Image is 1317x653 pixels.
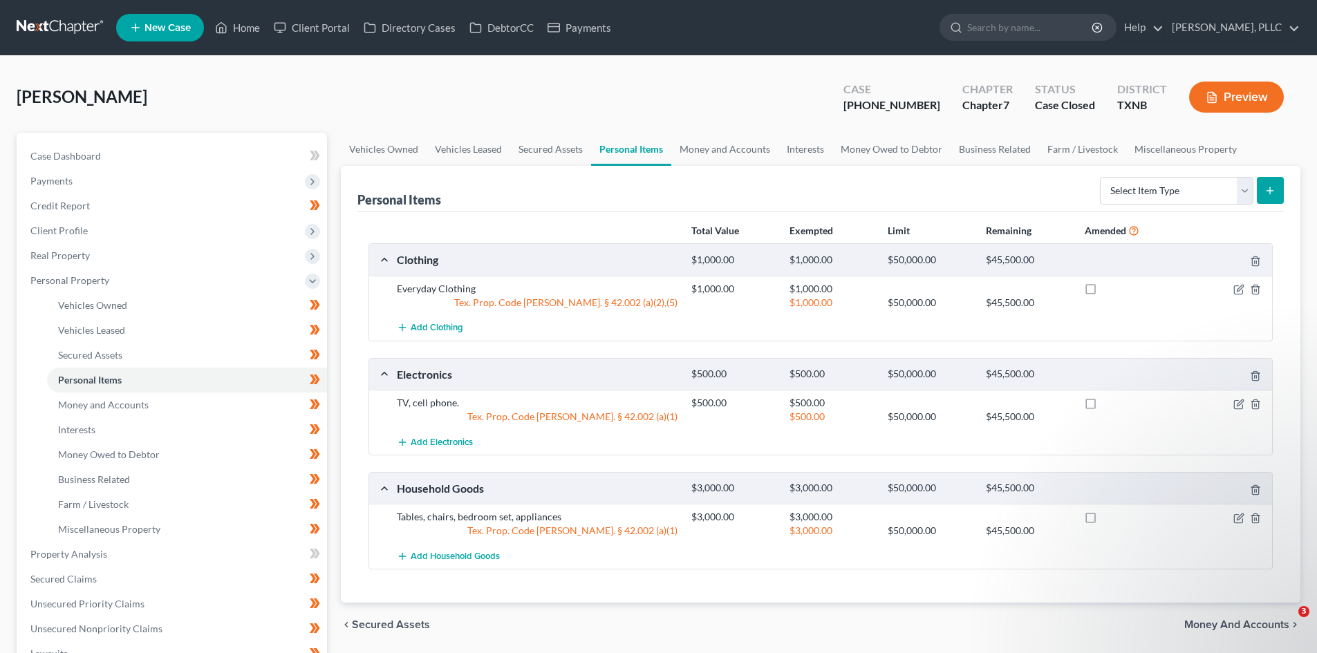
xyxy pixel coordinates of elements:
[47,442,327,467] a: Money Owed to Debtor
[58,349,122,361] span: Secured Assets
[1126,133,1245,166] a: Miscellaneous Property
[962,82,1013,97] div: Chapter
[58,473,130,485] span: Business Related
[979,368,1077,381] div: $45,500.00
[843,97,940,113] div: [PHONE_NUMBER]
[30,623,162,634] span: Unsecured Nonpriority Claims
[390,282,684,296] div: Everyday Clothing
[832,133,951,166] a: Money Owed to Debtor
[58,399,149,410] span: Money and Accounts
[19,567,327,592] a: Secured Claims
[1298,606,1309,617] span: 3
[47,467,327,492] a: Business Related
[19,542,327,567] a: Property Analysis
[30,225,88,236] span: Client Profile
[390,252,684,267] div: Clothing
[30,598,144,609] span: Unsecured Priority Claims
[19,193,327,218] a: Credit Report
[684,254,783,267] div: $1,000.00
[881,524,979,538] div: $50,000.00
[1085,225,1126,236] strong: Amended
[979,524,1077,538] div: $45,500.00
[341,133,427,166] a: Vehicles Owned
[19,592,327,616] a: Unsecured Priority Claims
[1270,606,1303,639] iframe: Intercom live chat
[1039,133,1126,166] a: Farm / Livestock
[1165,15,1300,40] a: [PERSON_NAME], PLLC
[783,524,881,538] div: $3,000.00
[783,296,881,310] div: $1,000.00
[427,133,510,166] a: Vehicles Leased
[1189,82,1284,113] button: Preview
[47,392,327,417] a: Money and Accounts
[411,551,500,562] span: Add Household Goods
[684,396,783,410] div: $500.00
[267,15,357,40] a: Client Portal
[30,150,101,162] span: Case Dashboard
[58,498,129,510] span: Farm / Livestock
[30,548,107,560] span: Property Analysis
[671,133,778,166] a: Money and Accounts
[1003,98,1009,111] span: 7
[30,200,90,211] span: Credit Report
[58,523,160,535] span: Miscellaneous Property
[19,616,327,641] a: Unsecured Nonpriority Claims
[843,82,940,97] div: Case
[783,510,881,524] div: $3,000.00
[30,573,97,585] span: Secured Claims
[58,299,127,311] span: Vehicles Owned
[591,133,671,166] a: Personal Items
[352,619,430,630] span: Secured Assets
[357,15,463,40] a: Directory Cases
[341,619,352,630] i: chevron_left
[357,191,441,208] div: Personal Items
[47,417,327,442] a: Interests
[47,517,327,542] a: Miscellaneous Property
[881,410,979,424] div: $50,000.00
[691,225,739,236] strong: Total Value
[979,482,1077,495] div: $45,500.00
[1117,15,1164,40] a: Help
[58,424,95,435] span: Interests
[1184,619,1289,630] span: Money and Accounts
[47,492,327,517] a: Farm / Livestock
[411,323,463,334] span: Add Clothing
[30,249,90,261] span: Real Property
[783,254,881,267] div: $1,000.00
[1184,619,1300,630] button: Money and Accounts chevron_right
[47,318,327,343] a: Vehicles Leased
[58,448,160,460] span: Money Owed to Debtor
[208,15,267,40] a: Home
[30,175,73,187] span: Payments
[390,524,684,538] div: Tex. Prop. Code [PERSON_NAME]. § 42.002 (a)(1)
[30,274,109,286] span: Personal Property
[19,144,327,169] a: Case Dashboard
[986,225,1031,236] strong: Remaining
[881,368,979,381] div: $50,000.00
[510,133,591,166] a: Secured Assets
[783,282,881,296] div: $1,000.00
[17,86,147,106] span: [PERSON_NAME]
[390,510,684,524] div: Tables, chairs, bedroom set, appliances
[390,296,684,310] div: Tex. Prop. Code [PERSON_NAME]. § 42.002 (a)(2),(5)
[979,410,1077,424] div: $45,500.00
[1117,82,1167,97] div: District
[684,368,783,381] div: $500.00
[144,23,191,33] span: New Case
[979,254,1077,267] div: $45,500.00
[881,296,979,310] div: $50,000.00
[411,437,473,448] span: Add Electronics
[778,133,832,166] a: Interests
[390,367,684,381] div: Electronics
[541,15,618,40] a: Payments
[47,368,327,392] a: Personal Items
[58,374,122,386] span: Personal Items
[390,396,684,410] div: TV, cell phone.
[47,293,327,318] a: Vehicles Owned
[397,543,500,569] button: Add Household Goods
[881,482,979,495] div: $50,000.00
[1035,97,1095,113] div: Case Closed
[684,510,783,524] div: $3,000.00
[1035,82,1095,97] div: Status
[397,429,473,455] button: Add Electronics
